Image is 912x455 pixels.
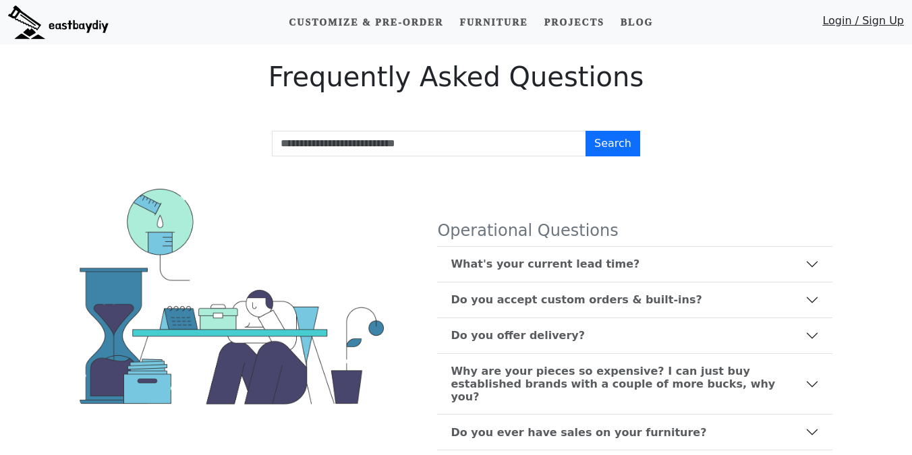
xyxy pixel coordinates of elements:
b: Do you offer delivery? [451,329,585,342]
button: Do you ever have sales on your furniture? [437,415,832,450]
a: Projects [539,10,610,35]
input: Search FAQs [272,131,586,156]
b: What's your current lead time? [451,257,639,270]
img: eastbaydiy [8,5,109,39]
a: Blog [615,10,658,35]
button: What's your current lead time? [437,247,832,282]
b: Do you ever have sales on your furniture? [451,426,706,439]
b: Why are your pieces so expensive? I can just buy established brands with a couple of more bucks, ... [451,365,805,404]
h2: Frequently Asked Questions [72,61,840,93]
button: Search [586,131,640,156]
button: Do you accept custom orders & built-ins? [437,282,832,317]
button: Do you offer delivery? [437,318,832,353]
a: Customize & Pre-order [283,10,449,35]
h4: Operational Questions [437,221,832,241]
button: Why are your pieces so expensive? I can just buy established brands with a couple of more bucks, ... [437,354,832,415]
a: Login / Sign Up [822,13,904,35]
img: How can we help you? [80,189,384,404]
b: Do you accept custom orders & built-ins? [451,293,702,306]
a: Furniture [454,10,533,35]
